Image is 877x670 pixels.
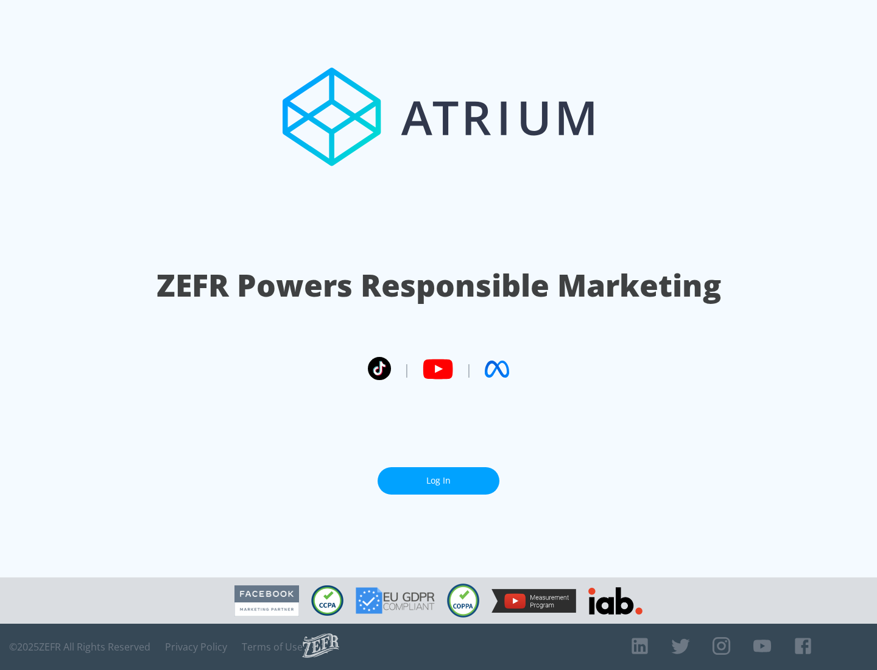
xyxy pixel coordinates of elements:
img: YouTube Measurement Program [491,589,576,613]
a: Log In [378,467,499,495]
span: | [403,360,410,378]
img: IAB [588,587,643,615]
a: Privacy Policy [165,641,227,653]
span: © 2025 ZEFR All Rights Reserved [9,641,150,653]
img: CCPA Compliant [311,585,343,616]
img: Facebook Marketing Partner [234,585,299,616]
img: COPPA Compliant [447,584,479,618]
span: | [465,360,473,378]
img: GDPR Compliant [356,587,435,614]
h1: ZEFR Powers Responsible Marketing [157,264,721,306]
a: Terms of Use [242,641,303,653]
